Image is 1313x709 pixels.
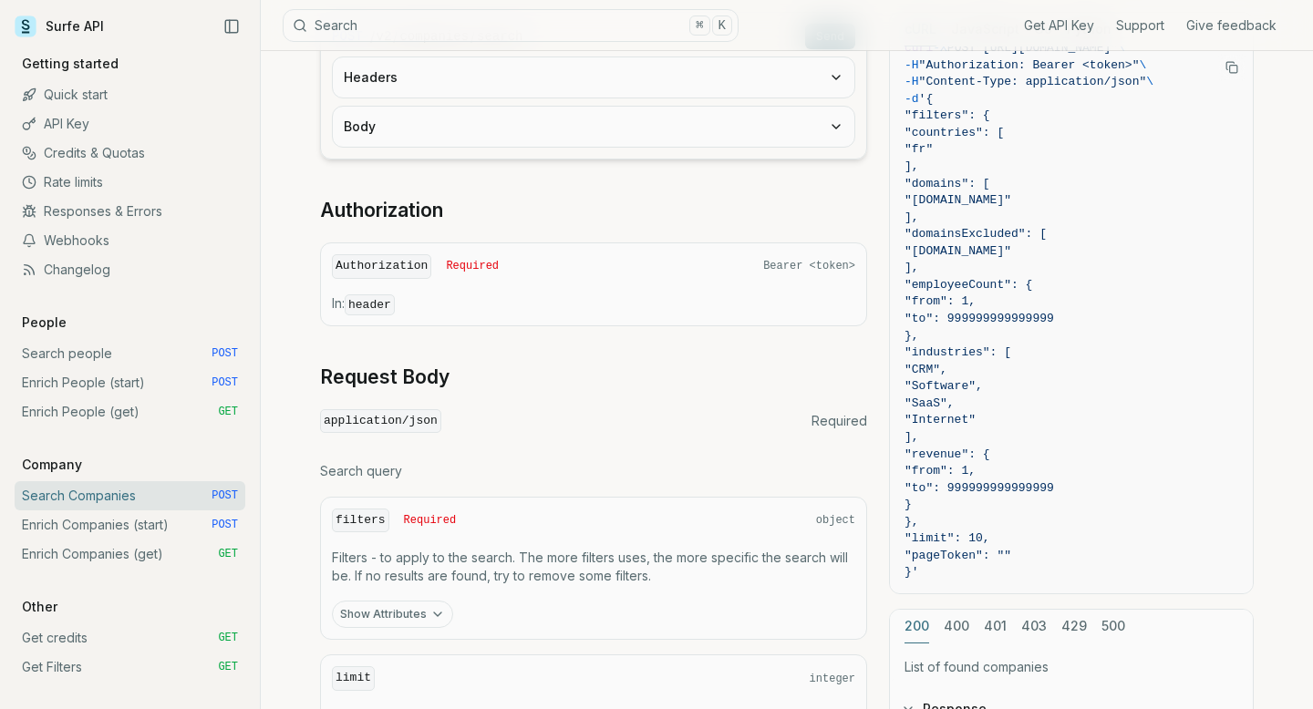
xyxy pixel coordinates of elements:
span: "domainsExcluded": [ [905,227,1047,241]
p: Other [15,598,65,616]
a: Enrich People (start) POST [15,368,245,397]
span: "[DOMAIN_NAME]" [905,193,1011,207]
button: Show Attributes [332,601,453,628]
span: "[DOMAIN_NAME]" [905,244,1011,258]
code: limit [332,666,375,691]
a: Get API Key [1024,16,1094,35]
span: POST [212,518,238,532]
a: Support [1116,16,1164,35]
p: List of found companies [905,658,1238,676]
button: Collapse Sidebar [218,13,245,40]
span: ], [905,430,919,444]
span: GET [218,631,238,645]
button: Search⌘K [283,9,739,42]
span: ], [905,261,919,274]
p: Search query [320,462,867,480]
a: Responses & Errors [15,197,245,226]
span: Bearer <token> [763,259,855,273]
span: "CRM", [905,363,947,376]
span: "to": 999999999999999 [905,481,1054,495]
span: ], [905,211,919,224]
button: 500 [1101,610,1125,643]
span: \ [1139,58,1146,72]
span: -H [905,58,919,72]
span: "Internet" [905,413,976,426]
span: }, [905,329,919,343]
span: "Content-Type: application/json" [919,75,1147,88]
span: ], [905,159,919,173]
span: -d [905,92,919,106]
span: "revenue": { [905,447,990,461]
a: API Key [15,109,245,139]
span: integer [810,672,855,686]
button: Headers [333,57,854,98]
p: Getting started [15,55,126,73]
span: \ [1146,75,1153,88]
button: 429 [1061,610,1087,643]
span: "countries": [ [905,126,1004,139]
span: "SaaS", [905,396,955,410]
a: Enrich People (get) GET [15,397,245,426]
kbd: ⌘ [689,15,709,36]
p: Company [15,456,89,474]
span: "domains": [ [905,177,990,190]
a: Get credits GET [15,623,245,652]
a: Changelog [15,255,245,284]
button: Body [333,107,854,147]
a: Rate limits [15,168,245,197]
code: filters [332,509,389,533]
a: Get Filters GET [15,652,245,682]
span: "from": 1, [905,464,976,478]
a: Surfe API [15,13,104,40]
a: Authorization [320,198,443,223]
a: Quick start [15,80,245,109]
span: '{ [919,92,934,106]
p: In: [332,294,855,314]
button: 400 [944,610,969,643]
span: "employeeCount": { [905,278,1032,292]
a: Request Body [320,365,450,390]
kbd: K [712,15,732,36]
span: }' [905,565,919,579]
span: "Software", [905,379,983,393]
span: GET [218,547,238,561]
button: Copy Text [1218,54,1246,81]
span: GET [218,660,238,674]
code: application/json [320,409,441,434]
button: 401 [984,610,1007,643]
span: Required [404,513,457,528]
span: "industries": [ [905,345,1011,359]
span: } [905,498,912,511]
a: Give feedback [1186,16,1277,35]
p: People [15,313,74,332]
span: POST [212,375,238,390]
a: Webhooks [15,226,245,255]
p: Filters - to apply to the search. The more filters uses, the more specific the search will be. If... [332,549,855,585]
span: }, [905,515,919,529]
code: header [345,294,395,315]
span: "pageToken": "" [905,549,1011,562]
a: Search people POST [15,339,245,368]
span: "limit": 10, [905,531,990,545]
span: GET [218,405,238,419]
span: "from": 1, [905,294,976,308]
span: -H [905,75,919,88]
button: 200 [905,610,929,643]
span: object [816,513,855,528]
span: "filters": { [905,108,990,122]
span: POST [212,488,238,503]
a: Enrich Companies (get) GET [15,539,245,569]
span: Required [446,259,499,273]
a: Credits & Quotas [15,139,245,168]
a: Search Companies POST [15,481,245,510]
code: Authorization [332,254,431,279]
span: "Authorization: Bearer <token>" [919,58,1140,72]
button: 403 [1021,610,1047,643]
span: "fr" [905,142,933,156]
a: Enrich Companies (start) POST [15,510,245,539]
span: POST [212,346,238,361]
span: "to": 999999999999999 [905,312,1054,325]
span: Required [812,412,867,430]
